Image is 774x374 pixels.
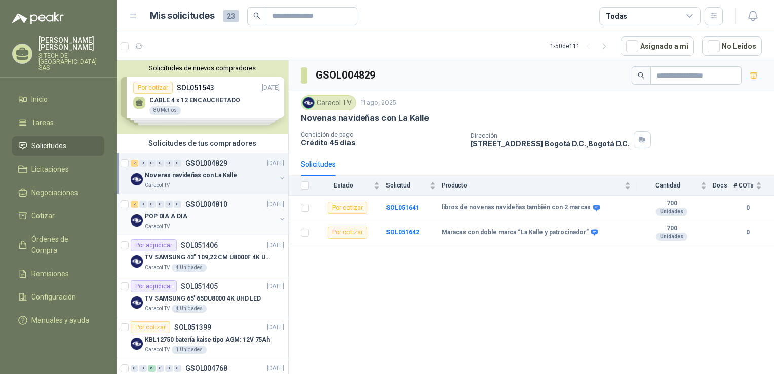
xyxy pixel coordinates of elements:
[157,160,164,167] div: 0
[31,117,54,128] span: Tareas
[145,253,271,263] p: TV SAMSUNG 43" 109,22 CM U8000F 4K UHD
[131,157,286,190] a: 2 0 0 0 0 0 GSOL004829[DATE] Company LogoNovenas navideñas con La KalleCaracol TV
[12,160,104,179] a: Licitaciones
[139,160,147,167] div: 0
[328,227,367,239] div: Por cotizar
[301,95,356,110] div: Caracol TV
[145,346,170,354] p: Caracol TV
[165,365,173,372] div: 0
[131,214,143,227] img: Company Logo
[131,160,138,167] div: 2
[31,187,78,198] span: Negociaciones
[117,235,288,276] a: Por adjudicarSOL051406[DATE] Company LogoTV SAMSUNG 43" 109,22 CM U8000F 4K UHDCaracol TV4 Unidades
[131,255,143,268] img: Company Logo
[386,204,419,211] a: SOL051641
[12,90,104,109] a: Inicio
[172,346,207,354] div: 1 Unidades
[267,282,284,291] p: [DATE]
[117,317,288,358] a: Por cotizarSOL051399[DATE] Company LogoKBL12750 batería kaise tipo AGM: 12V 75AhCaracol TV1 Unidades
[185,201,227,208] p: GSOL004810
[139,201,147,208] div: 0
[145,171,237,180] p: Novenas navideñas con La Kalle
[185,160,227,167] p: GSOL004829
[157,365,164,372] div: 0
[637,182,699,189] span: Cantidad
[12,287,104,307] a: Configuración
[733,182,754,189] span: # COTs
[12,264,104,283] a: Remisiones
[702,36,762,56] button: No Leídos
[145,335,270,345] p: KBL12750 batería kaise tipo AGM: 12V 75Ah
[267,200,284,209] p: [DATE]
[267,323,284,332] p: [DATE]
[131,201,138,208] div: 2
[131,296,143,309] img: Company Logo
[150,9,215,23] h1: Mis solicitudes
[315,182,372,189] span: Estado
[328,202,367,214] div: Por cotizar
[131,365,138,372] div: 0
[145,181,170,190] p: Caracol TV
[31,164,69,175] span: Licitaciones
[31,291,76,303] span: Configuración
[31,268,69,279] span: Remisiones
[442,176,637,196] th: Producto
[637,225,707,233] b: 700
[117,276,288,317] a: Por adjudicarSOL051405[DATE] Company LogoTV SAMSUNG 65' 65DU8000 4K UHD LEDCaracol TV4 Unidades
[148,160,156,167] div: 0
[165,160,173,167] div: 0
[181,242,218,249] p: SOL051406
[386,229,419,236] a: SOL051642
[131,198,286,231] a: 2 0 0 0 0 0 GSOL004810[DATE] Company LogoPOP DIA A DIACaracol TV
[386,176,442,196] th: Solicitud
[733,176,774,196] th: # COTs
[301,138,462,147] p: Crédito 45 días
[12,12,64,24] img: Logo peakr
[315,176,386,196] th: Estado
[638,72,645,79] span: search
[301,159,336,170] div: Solicitudes
[181,283,218,290] p: SOL051405
[12,206,104,226] a: Cotizar
[131,321,170,333] div: Por cotizar
[606,11,627,22] div: Todas
[267,364,284,373] p: [DATE]
[12,183,104,202] a: Negociaciones
[267,241,284,250] p: [DATE]
[713,176,733,196] th: Docs
[31,234,95,256] span: Órdenes de Compra
[316,67,377,83] h3: GSOL004829
[656,233,687,241] div: Unidades
[148,201,156,208] div: 0
[145,264,170,272] p: Caracol TV
[442,204,591,212] b: libros de novenas navideñas también con 2 marcas
[442,182,623,189] span: Producto
[301,131,462,138] p: Condición de pago
[131,239,177,251] div: Por adjudicar
[148,365,156,372] div: 6
[223,10,239,22] span: 23
[31,140,66,152] span: Solicitudes
[145,222,170,231] p: Caracol TV
[12,136,104,156] a: Solicitudes
[174,201,181,208] div: 0
[131,338,143,350] img: Company Logo
[637,176,713,196] th: Cantidad
[471,139,630,148] p: [STREET_ADDRESS] Bogotá D.C. , Bogotá D.C.
[174,324,211,331] p: SOL051399
[131,173,143,185] img: Company Logo
[621,36,694,56] button: Asignado a mi
[145,294,261,304] p: TV SAMSUNG 65' 65DU8000 4K UHD LED
[157,201,164,208] div: 0
[12,311,104,330] a: Manuales y ayuda
[31,94,48,105] span: Inicio
[303,97,314,108] img: Company Logo
[172,264,207,272] div: 4 Unidades
[172,305,207,313] div: 4 Unidades
[12,230,104,260] a: Órdenes de Compra
[185,365,227,372] p: GSOL004768
[117,60,288,134] div: Solicitudes de nuevos compradoresPor cotizarSOL051543[DATE] CABLE 4 x 12 ENCAUCHETADO80 MetrosPor...
[733,228,762,237] b: 0
[253,12,260,19] span: search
